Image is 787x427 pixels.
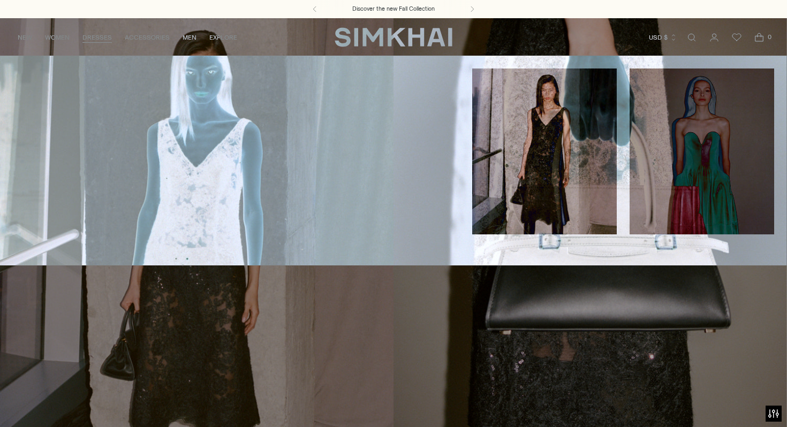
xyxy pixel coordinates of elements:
a: NEW [18,26,32,49]
a: ACCESSORIES [125,26,170,49]
a: Wishlist [726,27,747,48]
a: Discover the new Fall Collection [352,5,435,13]
a: WOMEN [45,26,70,49]
a: Open search modal [681,27,702,48]
a: EXPLORE [209,26,237,49]
button: USD $ [649,26,677,49]
a: SIMKHAI [335,27,452,48]
a: DRESSES [82,26,112,49]
span: 0 [765,32,774,42]
a: Go to the account page [703,27,725,48]
a: MEN [183,26,196,49]
a: Open cart modal [748,27,770,48]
